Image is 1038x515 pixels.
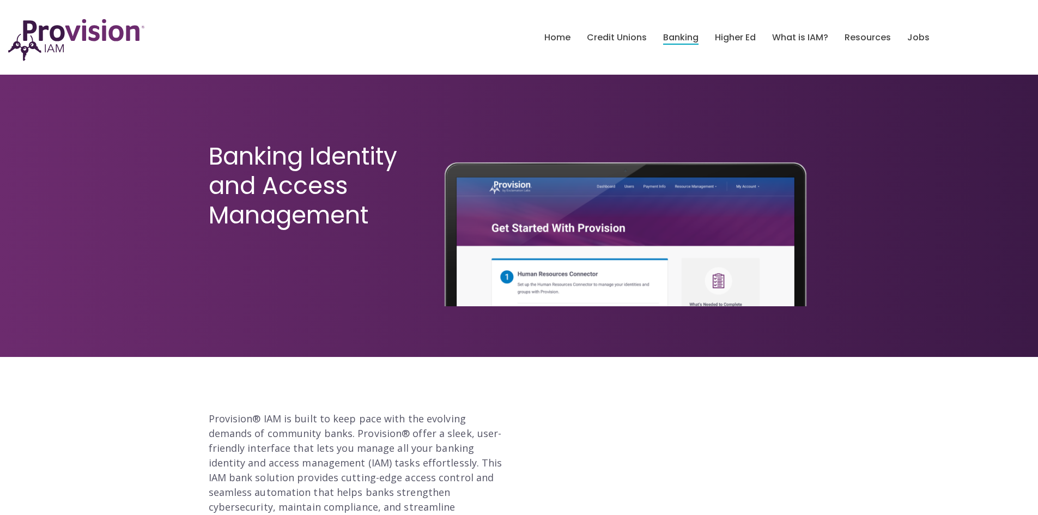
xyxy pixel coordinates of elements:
[663,28,699,47] a: Banking
[536,20,938,55] nav: menu
[587,28,647,47] a: Credit Unions
[544,28,570,47] a: Home
[845,28,891,47] a: Resources
[8,19,144,61] img: ProvisionIAM-Logo-Purple
[907,28,930,47] a: Jobs
[209,140,397,232] span: Banking Identity and Access Management
[715,28,756,47] a: Higher Ed
[772,28,828,47] a: What is IAM?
